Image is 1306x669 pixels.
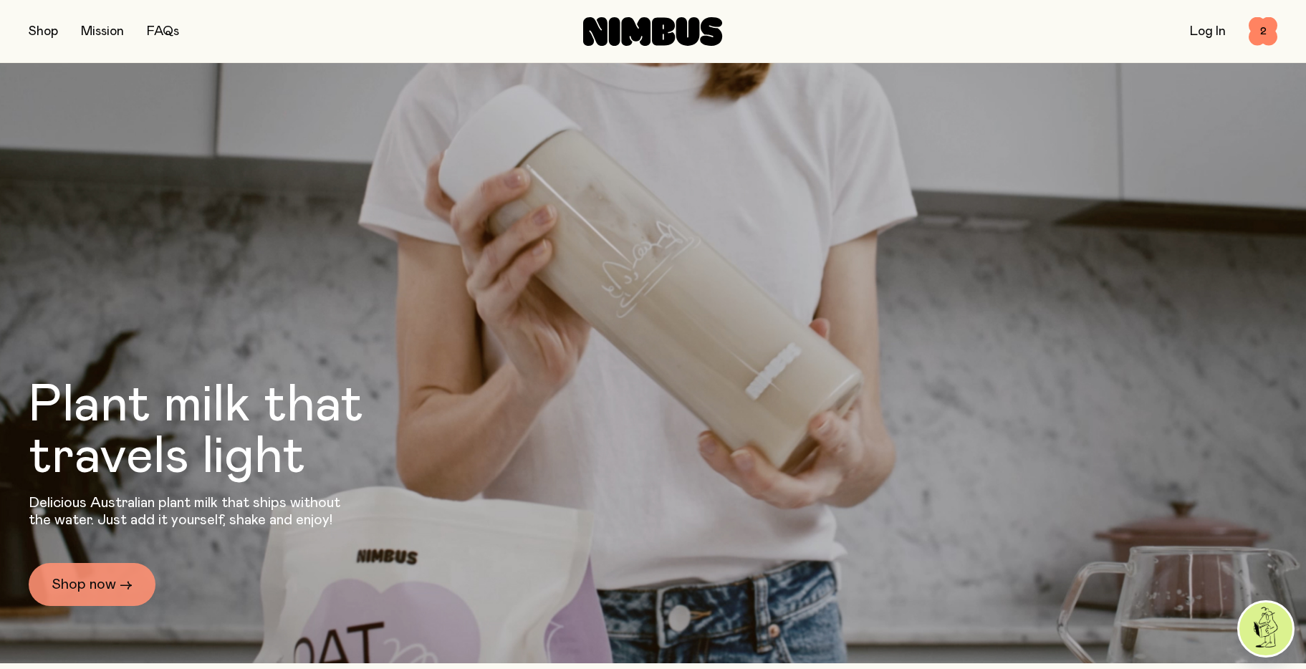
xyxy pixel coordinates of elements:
[1239,602,1292,655] img: agent
[1249,17,1277,46] button: 2
[29,380,441,483] h1: Plant milk that travels light
[29,494,350,529] p: Delicious Australian plant milk that ships without the water. Just add it yourself, shake and enjoy!
[29,563,155,606] a: Shop now →
[1190,25,1226,38] a: Log In
[147,25,179,38] a: FAQs
[81,25,124,38] a: Mission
